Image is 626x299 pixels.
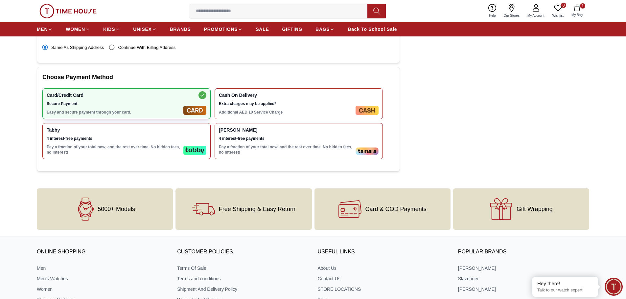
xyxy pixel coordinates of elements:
span: SALE [256,26,269,32]
span: Extra charges may be applied* [219,101,353,106]
span: PROMOTIONS [204,26,238,32]
a: Back To School Sale [348,23,397,35]
a: UNISEX [133,23,156,35]
h2: Choose Payment Method [42,73,394,82]
span: Secure Payment [47,101,181,106]
div: Hey there! [537,280,593,287]
span: Gift Wrapping [517,206,553,212]
span: Wishlist [550,13,566,18]
span: WOMEN [66,26,85,32]
span: MEN [37,26,48,32]
a: Our Stores [500,3,523,19]
img: Cash On Delivery [356,106,379,115]
p: Talk to our watch expert! [537,288,593,293]
a: Terms Of Sale [177,265,308,271]
span: UNISEX [133,26,151,32]
a: Women [37,286,168,292]
a: BRANDS [170,23,191,35]
span: GIFTING [282,26,302,32]
h3: ONLINE SHOPPING [37,247,168,257]
img: Tabby [183,146,206,155]
a: Terms and conditions [177,275,308,282]
span: BRANDS [170,26,191,32]
a: BAGS [315,23,335,35]
img: ... [39,4,97,18]
a: STORE LOCATIONS [318,286,449,292]
span: KIDS [103,26,115,32]
a: WOMEN [66,23,90,35]
span: [PERSON_NAME] [219,127,353,133]
span: My Account [525,13,547,18]
span: BAGS [315,26,330,32]
h3: CUSTOMER POLICIES [177,247,308,257]
a: Contact Us [318,275,449,282]
a: PROMOTIONS [204,23,243,35]
a: KIDS [103,23,120,35]
span: 4 interest-free payments [219,136,353,141]
span: 0 [561,3,566,8]
h3: Popular Brands [458,247,589,257]
span: Help [486,13,498,18]
span: Continue With Billing Address [118,45,175,50]
a: Men [37,265,168,271]
a: 0Wishlist [548,3,568,19]
span: Cash On Delivery [219,93,353,98]
a: Shipment And Delivery Policy [177,286,308,292]
a: Men's Watches [37,275,168,282]
span: Free Shipping & Easy Return [219,206,295,212]
a: Help [485,3,500,19]
img: Card/Credit Card [183,106,206,115]
a: SALE [256,23,269,35]
span: 5000+ Models [98,206,135,212]
span: 1 [580,3,585,9]
img: Tamara [356,147,379,155]
a: MEN [37,23,53,35]
span: Card/Credit Card [47,93,181,98]
a: Slazenger [458,275,589,282]
span: 4 interest-free payments [47,136,181,141]
button: 1My Bag [568,3,587,19]
p: Pay a fraction of your total now, and the rest over time. No hidden fees, no interest! [219,144,353,155]
h3: USEFUL LINKS [318,247,449,257]
div: Chat Widget [605,278,623,296]
p: Easy and secure payment through your card. [47,110,181,115]
span: Same as Shipping Address [51,45,104,50]
span: Tabby [47,127,181,133]
span: Our Stores [501,13,522,18]
span: Back To School Sale [348,26,397,32]
p: Pay a fraction of your total now, and the rest over time. No hidden fees, no interest! [47,144,181,155]
span: My Bag [569,12,585,17]
a: [PERSON_NAME] [458,286,589,292]
a: GIFTING [282,23,302,35]
p: Additional AED 10 Service Charge [219,110,353,115]
a: About Us [318,265,449,271]
span: Card & COD Payments [365,206,427,212]
a: [PERSON_NAME] [458,265,589,271]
